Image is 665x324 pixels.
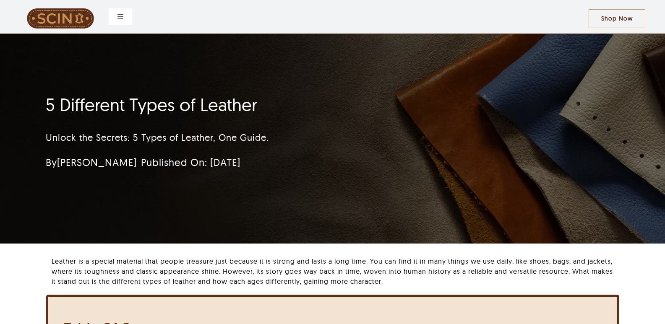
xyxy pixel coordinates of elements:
[46,94,519,115] h1: 5 Different Types of Leather
[589,9,645,28] a: Shop Now
[601,15,633,22] span: Shop Now
[46,156,137,168] span: By
[57,156,137,168] a: [PERSON_NAME]
[52,256,619,286] p: Leather is a special material that people treasure just because it is strong and lasts a long tim...
[46,131,519,145] p: Unlock the Secrets: 5 Types of Leather, One Guide.
[109,8,589,25] nav: Main Menu
[141,156,240,168] span: Published On: [DATE]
